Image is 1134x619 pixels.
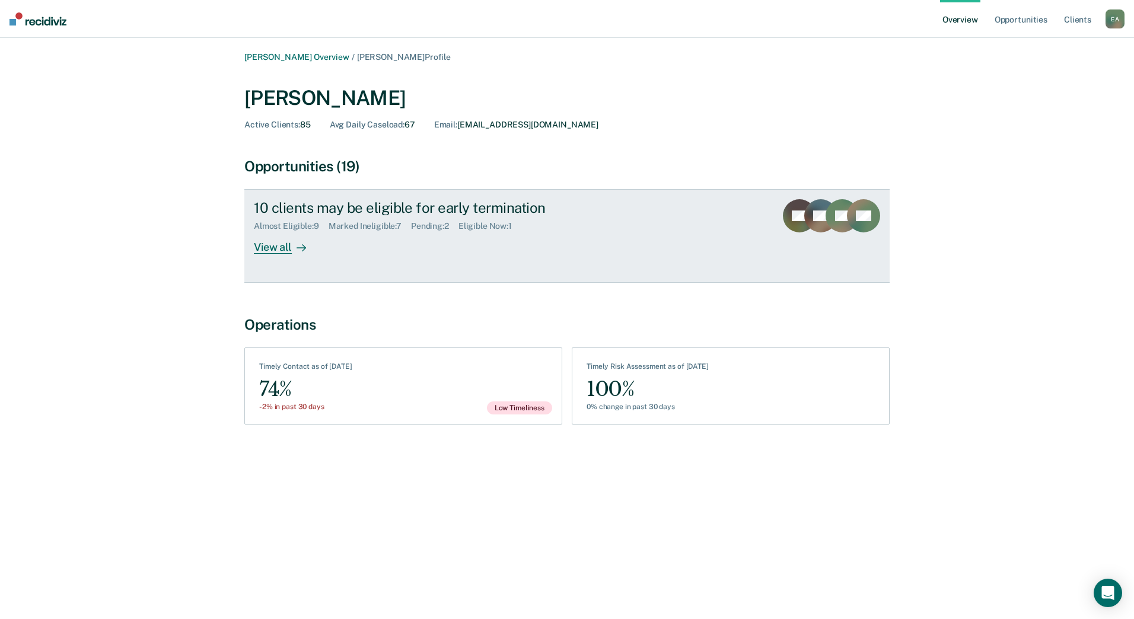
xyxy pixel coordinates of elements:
[349,52,357,62] span: /
[259,376,352,403] div: 74%
[458,221,521,231] div: Eligible Now : 1
[244,52,349,62] a: [PERSON_NAME] Overview
[487,401,552,414] span: Low Timeliness
[254,221,329,231] div: Almost Eligible : 9
[1106,9,1125,28] button: EA
[259,362,352,375] div: Timely Contact as of [DATE]
[330,120,404,129] span: Avg Daily Caseload :
[244,189,890,283] a: 10 clients may be eligible for early terminationAlmost Eligible:9Marked Ineligible:7Pending:2Elig...
[244,158,890,175] div: Opportunities (19)
[587,362,709,375] div: Timely Risk Assessment as of [DATE]
[9,12,66,25] img: Recidiviz
[244,316,890,333] div: Operations
[357,52,451,62] span: [PERSON_NAME] Profile
[244,86,890,110] div: [PERSON_NAME]
[330,120,415,130] div: 67
[587,403,709,411] div: 0% change in past 30 days
[1106,9,1125,28] div: E A
[1094,579,1122,607] div: Open Intercom Messenger
[244,120,311,130] div: 85
[329,221,411,231] div: Marked Ineligible : 7
[587,376,709,403] div: 100%
[434,120,457,129] span: Email :
[254,231,320,254] div: View all
[254,199,670,216] div: 10 clients may be eligible for early termination
[434,120,598,130] div: [EMAIL_ADDRESS][DOMAIN_NAME]
[244,120,300,129] span: Active Clients :
[259,403,352,411] div: -2% in past 30 days
[411,221,458,231] div: Pending : 2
